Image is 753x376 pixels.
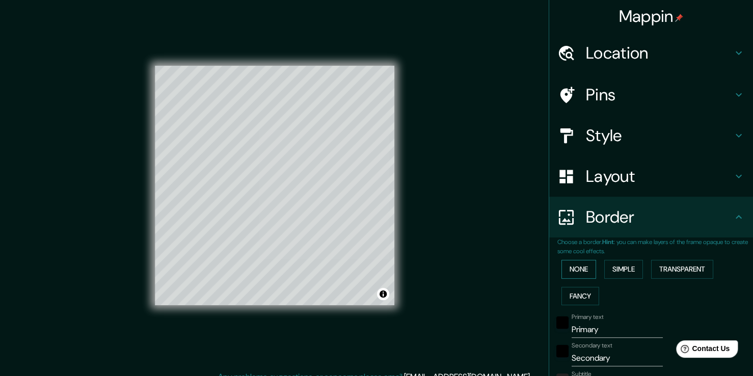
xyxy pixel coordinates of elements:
[549,33,753,73] div: Location
[586,125,733,146] h4: Style
[675,14,683,22] img: pin-icon.png
[549,74,753,115] div: Pins
[549,197,753,237] div: Border
[602,238,614,246] b: Hint
[586,166,733,186] h4: Layout
[572,341,612,350] label: Secondary text
[586,43,733,63] h4: Location
[561,260,596,279] button: None
[549,156,753,197] div: Layout
[662,336,742,365] iframe: Help widget launcher
[549,115,753,156] div: Style
[604,260,643,279] button: Simple
[377,288,389,300] button: Toggle attribution
[557,237,753,256] p: Choose a border. : you can make layers of the frame opaque to create some cool effects.
[586,207,733,227] h4: Border
[556,345,569,357] button: black
[561,287,599,306] button: Fancy
[651,260,713,279] button: Transparent
[586,85,733,105] h4: Pins
[572,313,603,321] label: Primary text
[619,6,684,26] h4: Mappin
[556,316,569,329] button: black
